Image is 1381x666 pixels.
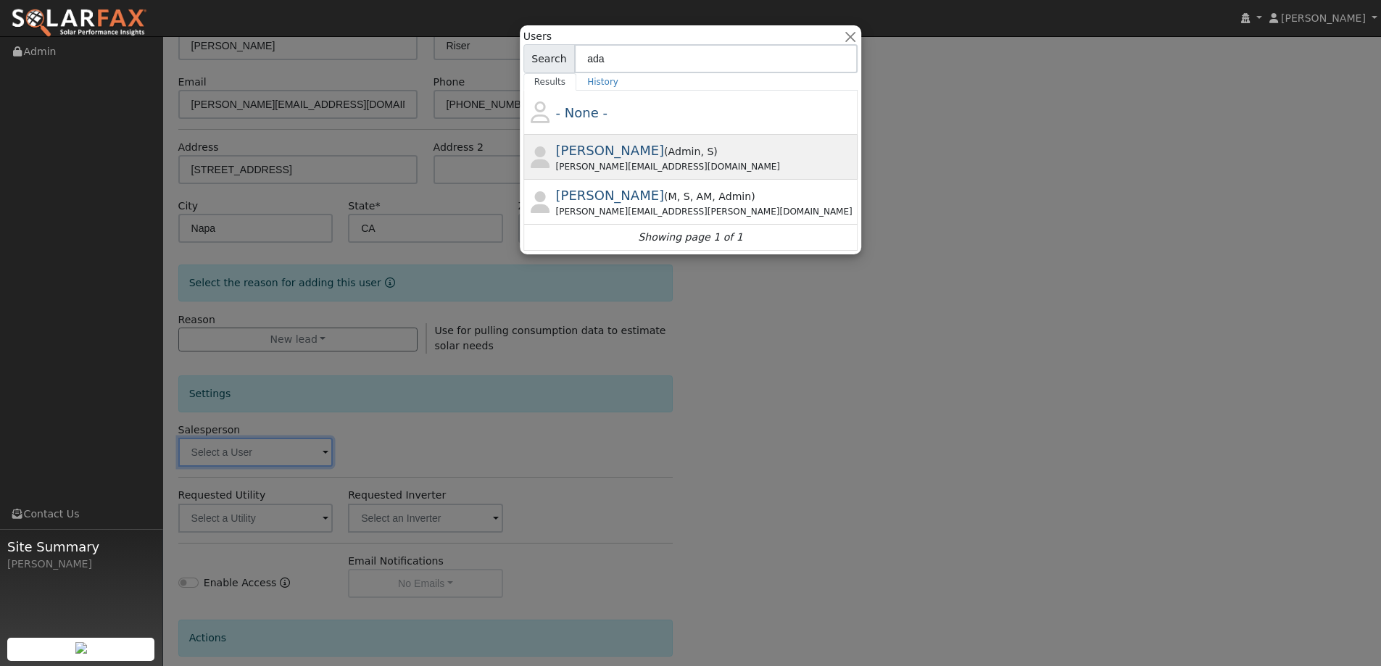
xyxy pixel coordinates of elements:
a: Results [523,73,577,91]
span: Search [523,44,575,73]
span: Salesperson [677,191,690,202]
img: retrieve [75,642,87,654]
span: [PERSON_NAME] [556,188,665,203]
span: Admin [668,146,701,157]
span: Site Summary [7,537,155,557]
span: Account Manager [690,191,713,202]
i: Showing page 1 of 1 [638,230,742,245]
span: - None - [556,105,607,120]
span: Users [523,29,552,44]
a: History [576,73,629,91]
span: Salesperson [700,146,713,157]
div: [PERSON_NAME][EMAIL_ADDRESS][DOMAIN_NAME] [556,160,855,173]
div: [PERSON_NAME] [7,557,155,572]
img: SolarFax [11,8,147,38]
div: [PERSON_NAME][EMAIL_ADDRESS][PERSON_NAME][DOMAIN_NAME] [556,205,855,218]
span: Admin [712,191,751,202]
span: Manager [668,191,677,202]
span: ( ) [664,191,755,202]
span: [PERSON_NAME] [556,143,665,158]
span: ( ) [664,146,718,157]
span: [PERSON_NAME] [1281,12,1366,24]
